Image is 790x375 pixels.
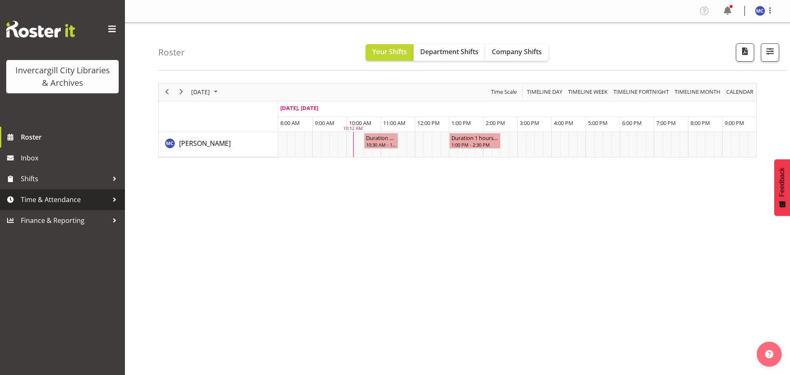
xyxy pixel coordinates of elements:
span: 9:00 AM [315,119,334,127]
span: Shifts [21,172,108,185]
span: Your Shifts [372,47,407,56]
span: calendar [725,87,754,97]
div: Duration 1 hours - [PERSON_NAME] [451,133,498,142]
button: Timeline Week [567,87,609,97]
span: 8:00 PM [690,119,710,127]
div: Aurora Catu"s event - Duration 1 hours - Aurora Catu Begin From Thursday, October 2, 2025 at 10:3... [364,133,398,149]
button: October 2025 [190,87,222,97]
span: Feedback [778,167,786,197]
span: [PERSON_NAME] [179,139,231,148]
button: Month [725,87,755,97]
span: Inbox [21,152,121,164]
span: Department Shifts [420,47,478,56]
button: Timeline Month [673,87,722,97]
td: Aurora Catu resource [159,132,278,157]
button: Feedback - Show survey [774,159,790,216]
span: 5:00 PM [588,119,608,127]
span: 8:00 AM [280,119,300,127]
button: Your Shifts [366,44,414,61]
img: Rosterit website logo [6,21,75,37]
button: Next [176,87,187,97]
span: Company Shifts [492,47,542,56]
span: 9:00 PM [725,119,744,127]
span: Timeline Fortnight [613,87,670,97]
button: Time Scale [490,87,518,97]
span: 1:00 PM [451,119,471,127]
button: Download a PDF of the roster for the current day [736,43,754,62]
img: maria-catu11656.jpg [755,6,765,16]
span: [DATE], [DATE] [280,104,318,112]
h4: Roster [158,47,185,57]
a: [PERSON_NAME] [179,138,231,148]
span: [DATE] [190,87,211,97]
img: help-xxl-2.png [765,350,773,358]
div: previous period [160,83,174,101]
span: 6:00 PM [622,119,642,127]
div: Invercargill City Libraries & Archives [15,64,110,89]
span: 7:00 PM [656,119,676,127]
span: Time & Attendance [21,193,108,206]
div: Timeline Day of October 2, 2025 [158,83,757,157]
button: Company Shifts [485,44,548,61]
div: 1:00 PM - 2:30 PM [451,141,498,148]
span: 3:00 PM [520,119,539,127]
span: 10:00 AM [349,119,371,127]
div: next period [174,83,188,101]
span: Roster [21,131,121,143]
div: 10:12 AM [343,125,363,132]
span: Timeline Day [526,87,563,97]
span: Finance & Reporting [21,214,108,227]
button: Filter Shifts [761,43,779,62]
div: 10:30 AM - 11:30 AM [366,141,396,148]
span: 4:00 PM [554,119,573,127]
button: Previous [162,87,173,97]
button: Timeline Day [526,87,564,97]
button: Fortnight [612,87,670,97]
span: Timeline Week [567,87,608,97]
span: 12:00 PM [417,119,440,127]
button: Department Shifts [414,44,485,61]
span: Timeline Month [674,87,721,97]
table: Timeline Day of October 2, 2025 [278,132,756,157]
span: 2:00 PM [486,119,505,127]
div: October 2, 2025 [188,83,223,101]
span: 11:00 AM [383,119,406,127]
span: Time Scale [490,87,518,97]
div: Aurora Catu"s event - Duration 1 hours - Aurora Catu Begin From Thursday, October 2, 2025 at 1:00... [449,133,501,149]
div: Duration 1 hours - [PERSON_NAME] [366,133,396,142]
